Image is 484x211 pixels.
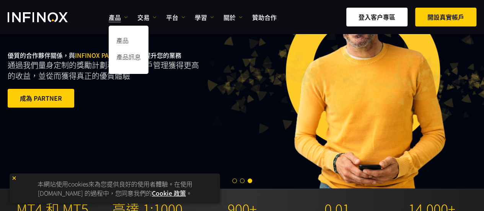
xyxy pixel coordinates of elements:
[232,178,237,183] span: Go to slide 1
[109,13,128,22] a: 產品
[8,12,86,22] a: INFINOX Logo
[152,188,186,198] a: Cookie 政策
[8,89,74,108] a: 成為 PARTNER
[195,13,214,22] a: 學習
[248,178,252,183] span: Go to slide 3
[137,13,156,22] a: 交易
[8,39,256,121] div: 優質的合作夥伴關係，與 一起提升您的業務
[166,13,185,22] a: 平台
[8,60,206,81] p: 通過我們量身定制的獎勵計劃和專門的帳戶管理獲得更高的收益，並從而獲得真正的優質體驗
[223,13,243,22] a: 關於
[109,33,148,50] a: 產品
[75,51,132,60] span: INFINOX PARTNERS
[11,175,17,181] img: yellow close icon
[252,13,277,22] a: 贊助合作
[415,8,476,26] a: 開設真實帳戶
[109,50,148,66] a: 產品訊息
[240,178,244,183] span: Go to slide 2
[346,8,407,26] a: 登入客户專區
[13,177,216,200] p: 本網站使用cookies來為您提供良好的使用者體驗。在使用 [DOMAIN_NAME] 的過程中，您同意我們的 。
